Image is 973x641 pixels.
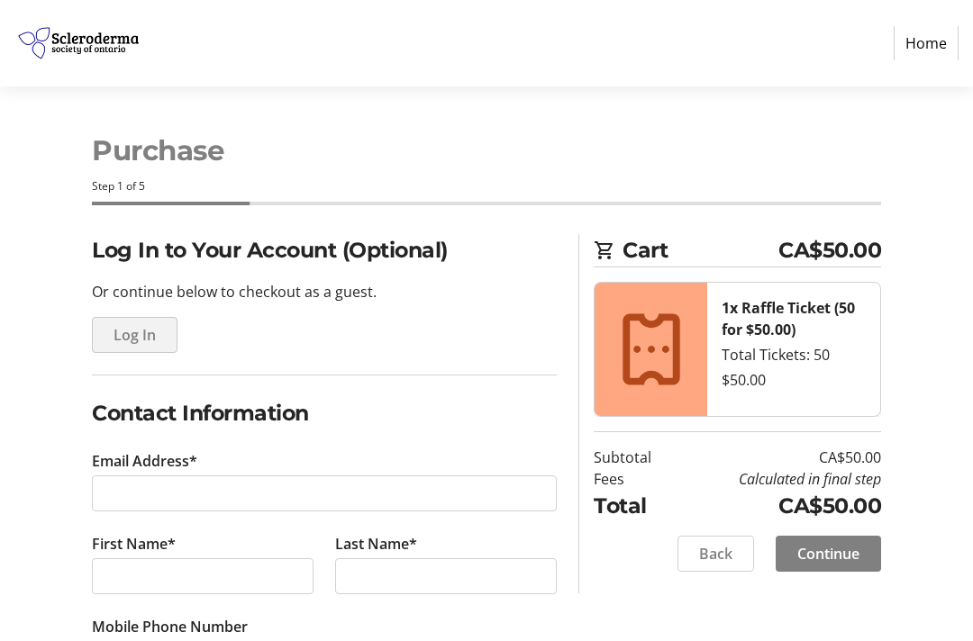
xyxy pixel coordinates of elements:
[92,317,177,353] button: Log In
[677,447,881,468] td: CA$50.00
[797,543,859,564] span: Continue
[114,324,156,346] span: Log In
[623,234,778,266] span: Cart
[92,178,881,194] div: Step 1 of 5
[92,234,557,266] h2: Log In to Your Account (Optional)
[722,369,866,391] div: $50.00
[92,397,557,429] h2: Contact Information
[677,468,881,490] td: Calculated in final step
[722,344,866,366] div: Total Tickets: 50
[14,7,142,79] img: Scleroderma Society of Ontario's Logo
[722,298,855,339] strong: 1x Raffle Ticket (50 for $50.00)
[778,234,881,266] span: CA$50.00
[92,533,176,555] label: First Name*
[92,450,197,472] label: Email Address*
[92,281,557,302] p: Or continue below to checkout as a guest.
[894,26,959,60] a: Home
[92,130,881,171] h1: Purchase
[699,543,732,564] span: Back
[92,616,248,637] label: Mobile Phone Number
[335,533,417,555] label: Last Name*
[594,490,677,521] td: Total
[594,468,677,490] td: Fees
[594,447,677,468] td: Subtotal
[677,536,754,572] button: Back
[677,490,881,521] td: CA$50.00
[776,536,881,572] button: Continue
